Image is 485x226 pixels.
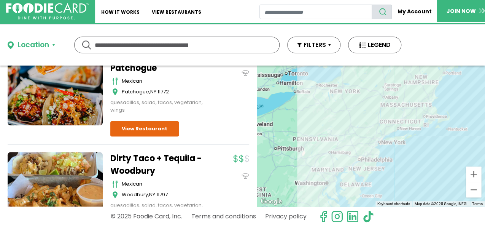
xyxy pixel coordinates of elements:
div: quesadillas, salad, tacos, vegetarian, wings [110,99,205,114]
svg: check us out on facebook [317,210,329,223]
button: Zoom out [466,182,481,197]
img: dinein_icon.svg [242,172,249,180]
button: LEGEND [348,37,401,53]
span: Woodbury [122,191,148,198]
a: Terms and conditions [191,210,256,223]
a: My Account [392,5,437,19]
div: mexican [122,77,205,85]
span: NY [150,88,156,95]
span: 11772 [157,88,169,95]
span: NY [149,191,155,198]
div: Location [17,40,49,51]
div: quesadillas, salad, tacos, vegetarian, wings [110,202,205,216]
a: Privacy policy [265,210,307,223]
img: cutlery_icon.svg [112,180,118,188]
a: Terms [472,202,483,206]
button: Location [8,40,55,51]
span: 11797 [156,191,168,198]
span: Map data ©2025 Google, INEGI [415,202,468,206]
button: search [372,5,392,19]
button: Keyboard shortcuts [377,201,410,207]
button: Zoom in [466,167,481,182]
a: View Restaurant [110,121,179,136]
img: FoodieCard; Eat, Drink, Save, Donate [6,3,89,20]
span: Patchogue [122,88,149,95]
img: linkedin.svg [347,210,359,223]
button: FILTERS [287,37,340,53]
p: © 2025 Foodie Card, Inc. [111,210,182,223]
input: restaurant search [259,5,372,19]
a: Dirty Taco + Tequila - Woodbury [110,152,205,177]
img: dinein_icon.svg [242,69,249,77]
img: cutlery_icon.svg [112,77,118,85]
div: mexican [122,180,205,188]
img: map_icon.svg [112,191,118,199]
div: , [122,191,205,199]
a: Open this area in Google Maps (opens a new window) [259,197,284,207]
img: Google [259,197,284,207]
img: tiktok.svg [362,210,374,223]
div: , [122,88,205,96]
img: map_icon.svg [112,88,118,96]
